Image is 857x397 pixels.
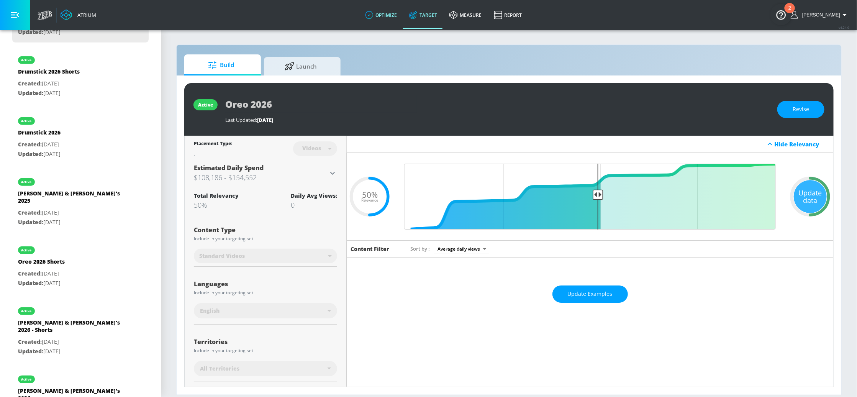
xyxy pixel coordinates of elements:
span: Updated: [18,279,43,287]
p: [DATE] [18,218,125,227]
a: Target [403,1,443,29]
div: English [194,303,337,318]
span: Created: [18,141,42,148]
span: Updated: [18,348,43,355]
a: measure [443,1,488,29]
div: Oreo 2026 Shorts [18,258,65,269]
div: 2 [788,8,791,18]
div: Videos [298,145,325,151]
a: optimize [359,1,403,29]
div: active [21,58,32,62]
div: activeDrumstick 2026Created:[DATE]Updated:[DATE] [12,110,149,164]
div: Include in your targeting set [194,348,337,353]
div: active[PERSON_NAME] & [PERSON_NAME]'s 2026 - ShortsCreated:[DATE]Updated:[DATE] [12,300,149,362]
span: Relevance [361,198,378,202]
div: Total Relevancy [194,192,239,199]
div: Average daily views [434,244,489,254]
div: 50% [194,200,239,210]
div: 0 [291,200,337,210]
span: Updated: [18,89,43,97]
div: Languages [194,281,337,287]
p: [DATE] [18,208,125,218]
div: active[PERSON_NAME] & [PERSON_NAME]'s 2025Created:[DATE]Updated:[DATE] [12,171,149,233]
button: Revise [777,101,824,118]
div: Estimated Daily Spend$108,186 - $154,552 [194,164,337,183]
div: activeOreo 2026 ShortsCreated:[DATE]Updated:[DATE] [12,239,149,294]
span: Updated: [18,28,43,36]
span: v 4.24.0 [839,25,849,30]
div: Placement Type: [194,140,232,148]
p: [DATE] [18,140,61,149]
h6: Content Filter [351,245,389,253]
div: active [21,309,32,313]
span: Created: [18,80,42,87]
span: 50% [362,190,378,198]
div: active [21,119,32,123]
div: Daily Avg Views: [291,192,337,199]
div: Atrium [74,11,96,18]
button: Update Examples [552,285,628,303]
div: Include in your targeting set [194,290,337,295]
p: [DATE] [18,279,65,288]
span: Revise [793,105,809,114]
button: [PERSON_NAME] [791,10,849,20]
input: Final Threshold [400,164,780,230]
p: [DATE] [18,149,61,159]
div: active [21,248,32,252]
span: Updated: [18,218,43,226]
span: Standard Videos [199,252,245,260]
div: Hide Relevancy [347,136,833,153]
div: Update data [794,180,827,213]
span: Created: [18,338,42,345]
span: Updated: [18,150,43,157]
span: Update Examples [568,289,613,299]
p: [DATE] [18,89,80,98]
div: [PERSON_NAME] & [PERSON_NAME]'s 2025 [18,190,125,208]
h3: $108,186 - $154,552 [194,172,328,183]
span: All Territories [200,365,239,372]
div: Drumstick 2026 Shorts [18,68,80,79]
div: Hide Relevancy [775,140,829,148]
span: Sort by [410,245,430,252]
div: Drumstick 2026 [18,129,61,140]
p: [DATE] [18,79,80,89]
span: [DATE] [257,116,273,123]
div: Content Type [194,227,337,233]
div: Include in your targeting set [194,236,337,241]
span: Created: [18,270,42,277]
div: Territories [194,339,337,345]
div: activeDrumstick 2026 ShortsCreated:[DATE]Updated:[DATE] [12,49,149,103]
button: Open Resource Center, 2 new notifications [770,4,792,25]
div: All Territories [194,361,337,376]
p: [DATE] [18,28,61,37]
span: Estimated Daily Spend [194,164,264,172]
div: Last Updated: [225,116,770,123]
p: [DATE] [18,269,65,279]
span: Created: [18,209,42,216]
a: Report [488,1,528,29]
p: [DATE] [18,347,125,356]
div: active [21,377,32,381]
span: Launch [272,57,330,75]
div: active [198,102,213,108]
div: [PERSON_NAME] & [PERSON_NAME]'s 2026 - Shorts [18,319,125,337]
div: active [21,180,32,184]
p: [DATE] [18,337,125,347]
span: Build [192,56,250,74]
a: Atrium [61,9,96,21]
span: English [200,307,220,315]
span: login as: rachel.berman@zefr.com [799,12,840,18]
